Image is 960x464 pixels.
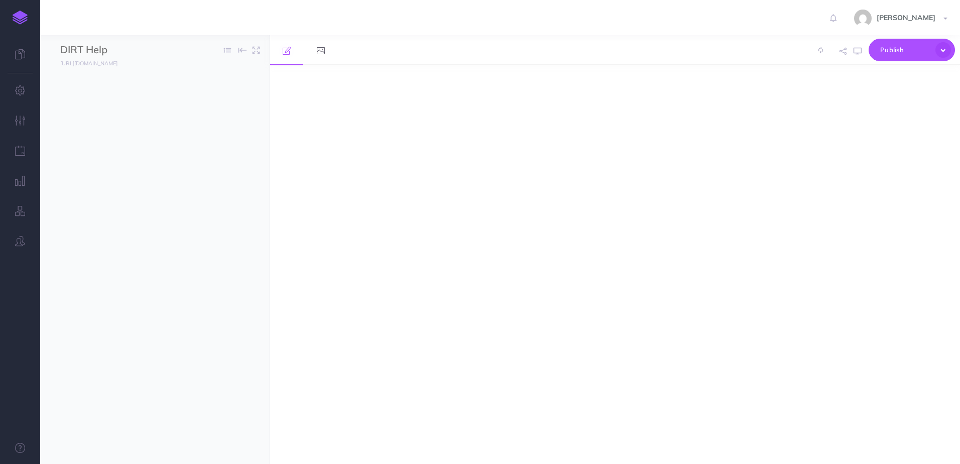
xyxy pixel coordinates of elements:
input: Documentation Name [60,43,178,58]
img: logo-mark.svg [13,11,28,25]
small: [URL][DOMAIN_NAME] [60,60,117,67]
span: [PERSON_NAME] [872,13,940,22]
button: Publish [869,39,955,61]
span: Publish [880,42,930,58]
a: [URL][DOMAIN_NAME] [40,58,128,68]
img: 8f9d8884780ca165f2c8878f20d438d1.jpg [854,10,872,27]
